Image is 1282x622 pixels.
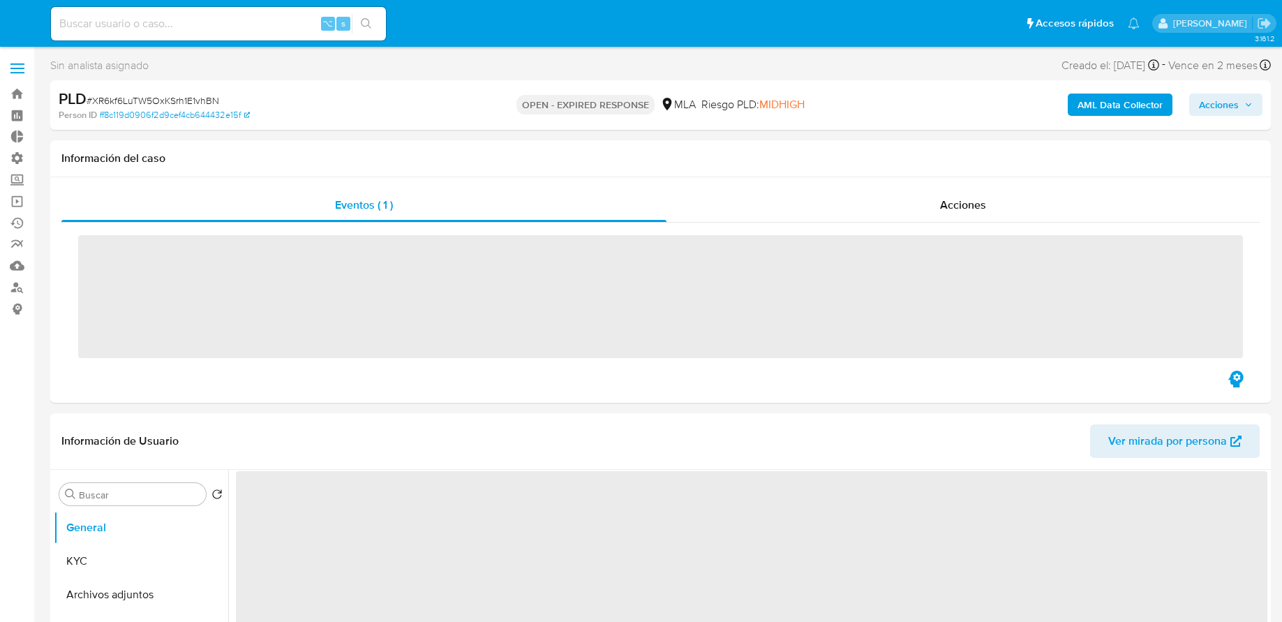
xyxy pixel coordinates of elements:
[1108,424,1227,458] span: Ver mirada por persona
[54,578,228,612] button: Archivos adjuntos
[59,109,97,121] b: Person ID
[660,97,696,112] div: MLA
[1189,94,1262,116] button: Acciones
[1168,58,1258,73] span: Vence en 2 meses
[341,17,345,30] span: s
[1090,424,1260,458] button: Ver mirada por persona
[1128,17,1140,29] a: Notificaciones
[54,545,228,578] button: KYC
[211,489,223,504] button: Volver al orden por defecto
[51,15,386,33] input: Buscar usuario o caso...
[516,95,655,114] p: OPEN - EXPIRED RESPONSE
[322,17,333,30] span: ⌥
[701,97,805,112] span: Riesgo PLD:
[61,434,179,448] h1: Información de Usuario
[1199,94,1239,116] span: Acciones
[1036,16,1114,31] span: Accesos rápidos
[1162,56,1165,75] span: -
[61,151,1260,165] h1: Información del caso
[54,511,228,545] button: General
[1257,16,1272,31] a: Salir
[50,58,149,73] span: Sin analista asignado
[79,489,200,501] input: Buscar
[1061,56,1159,75] div: Creado el: [DATE]
[335,197,393,213] span: Eventos ( 1 )
[759,96,805,112] span: MIDHIGH
[1078,94,1163,116] b: AML Data Collector
[65,489,76,500] button: Buscar
[940,197,986,213] span: Acciones
[59,87,87,110] b: PLD
[78,235,1243,358] span: ‌
[100,109,250,121] a: ff8c119d0906f2d9cef4cb644432e15f
[1173,17,1252,30] p: fabricio.bottalo@mercadolibre.com
[352,14,380,34] button: search-icon
[87,94,219,108] span: # XR6kf6LuTW5OxKSrh1E1vhBN
[1068,94,1172,116] button: AML Data Collector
